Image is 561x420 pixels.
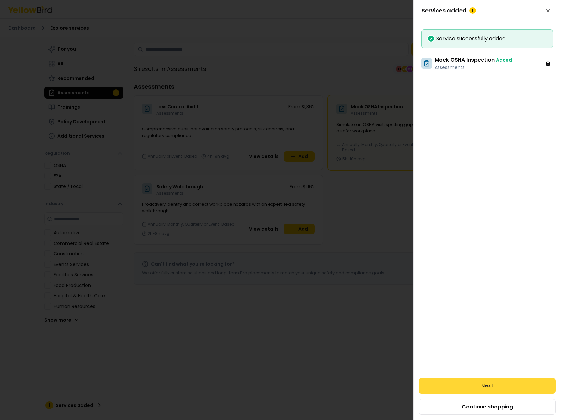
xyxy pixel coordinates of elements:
[419,399,556,415] button: Continue shopping
[496,57,512,63] span: Added
[421,7,476,14] span: Services added
[469,7,476,14] div: 1
[435,64,512,71] p: Assessments
[427,35,548,43] div: Service successfully added
[435,56,512,64] h3: Mock OSHA Inspection
[419,378,556,394] button: Next
[543,5,553,16] button: Close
